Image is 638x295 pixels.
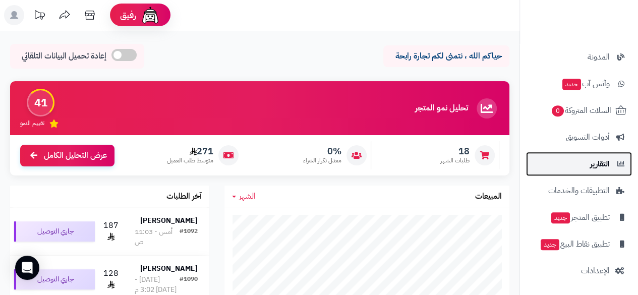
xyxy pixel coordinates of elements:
span: تطبيق المتجر [550,210,610,224]
span: الشهر [239,190,256,202]
a: عرض التحليل الكامل [20,145,114,166]
span: تطبيق نقاط البيع [540,237,610,251]
div: #1092 [180,227,198,247]
a: التطبيقات والخدمات [526,179,632,203]
h3: آخر الطلبات [166,192,202,201]
span: 0% [303,146,341,157]
span: السلات المتروكة [551,103,611,117]
a: تحديثات المنصة [27,5,52,28]
h3: تحليل نمو المتجر [415,104,468,113]
span: إعادة تحميل البيانات التلقائي [22,50,106,62]
a: الإعدادات [526,259,632,283]
div: جاري التوصيل [14,221,95,242]
div: Open Intercom Messenger [15,256,39,280]
span: المدونة [588,50,610,64]
div: أمس - 11:03 ص [135,227,180,247]
h3: المبيعات [475,192,502,201]
span: 0 [552,105,564,116]
span: جديد [541,239,559,250]
img: ai-face.png [140,5,160,25]
div: #1090 [180,275,198,295]
a: الشهر [232,191,256,202]
a: وآتس آبجديد [526,72,632,96]
a: السلات المتروكة0 [526,98,632,123]
span: جديد [562,79,581,90]
td: 187 [99,208,123,255]
span: 271 [167,146,213,157]
span: 18 [440,146,470,157]
span: متوسط طلب العميل [167,156,213,165]
span: عرض التحليل الكامل [44,150,107,161]
p: حياكم الله ، نتمنى لكم تجارة رابحة [391,50,502,62]
span: جديد [551,212,570,223]
span: تقييم النمو [20,119,44,128]
div: [DATE] - [DATE] 3:02 م [135,275,180,295]
span: معدل تكرار الشراء [303,156,341,165]
span: أدوات التسويق [566,130,610,144]
a: أدوات التسويق [526,125,632,149]
a: تطبيق نقاط البيعجديد [526,232,632,256]
span: رفيق [120,9,136,21]
span: طلبات الشهر [440,156,470,165]
a: تطبيق المتجرجديد [526,205,632,229]
a: التقارير [526,152,632,176]
strong: [PERSON_NAME] [140,215,198,226]
span: التطبيقات والخدمات [548,184,610,198]
a: المدونة [526,45,632,69]
span: التقارير [590,157,610,171]
span: وآتس آب [561,77,610,91]
div: جاري التوصيل [14,269,95,289]
span: الإعدادات [581,264,610,278]
strong: [PERSON_NAME] [140,263,198,274]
